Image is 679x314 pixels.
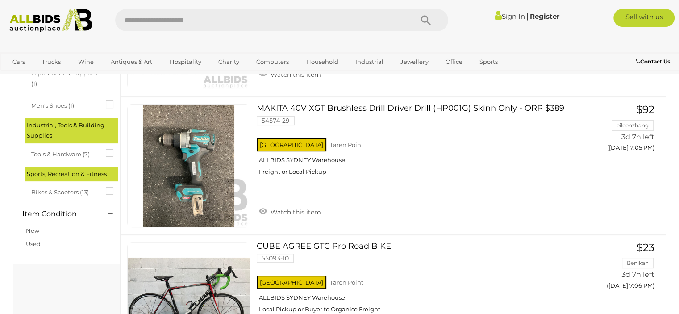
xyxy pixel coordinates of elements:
a: Cars [7,54,31,69]
h4: Item Condition [22,210,94,218]
span: $23 [637,241,654,254]
a: Register [529,12,559,21]
a: Jewellery [395,54,434,69]
a: Hospitality [164,54,207,69]
a: Watch this item [257,205,323,218]
a: Used [26,240,41,247]
span: Tools & Hardware (7) [31,147,98,159]
a: Sports [474,54,504,69]
button: Search [404,9,448,31]
b: Contact Us [636,58,670,65]
span: Men's Shoes (1) [31,98,98,111]
a: $92 eileenzhang 3d 7h left ([DATE] 7:05 PM) [582,104,657,156]
a: Computers [250,54,295,69]
span: Watch this item [268,71,321,79]
div: Industrial, Tools & Building Supplies [25,118,118,143]
span: | [526,11,528,21]
span: Watch this item [268,208,321,216]
img: Allbids.com.au [5,9,97,32]
div: Sports, Recreation & Fitness [25,167,118,181]
span: $92 [636,103,654,116]
a: Industrial [350,54,389,69]
a: MAKITA 40V XGT Brushless Drill Driver Drill (HP001G) Skinn Only - ORP $389 54574-29 [GEOGRAPHIC_D... [263,104,568,182]
a: Antiques & Art [105,54,158,69]
a: Charity [212,54,245,69]
a: [GEOGRAPHIC_DATA] [7,69,82,84]
a: Office [440,54,468,69]
a: Wine [72,54,100,69]
a: $23 Benikan 3d 7h left ([DATE] 7:06 PM) [582,242,657,294]
a: Sell with us [613,9,675,27]
span: Bikes & Scooters (13) [31,185,98,197]
a: New [26,227,39,234]
a: Trucks [36,54,67,69]
a: Household [300,54,344,69]
a: Contact Us [636,57,672,67]
a: Sign In [494,12,525,21]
